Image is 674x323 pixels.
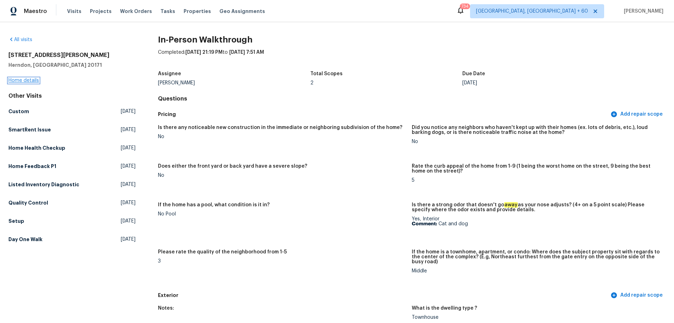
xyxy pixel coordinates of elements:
div: 3 [158,259,406,264]
div: Yes, Interior [412,217,660,226]
span: [DATE] [121,199,136,206]
div: 734 [461,3,469,10]
h5: Due Date [462,71,485,76]
h5: If the home is a townhome, apartment, or condo: Where does the subject property sit with regards ... [412,250,660,264]
b: Comment: [412,221,437,226]
a: SmartRent Issue[DATE] [8,123,136,136]
span: Visits [67,8,81,15]
h5: What is the dwelling type ? [412,306,477,311]
span: Work Orders [120,8,152,15]
span: [DATE] [121,126,136,133]
span: [DATE] [121,144,136,151]
h5: Does either the front yard or back yard have a severe slope? [158,164,307,169]
div: Completed: to [158,49,666,67]
div: No [158,134,406,139]
h4: Questions [158,95,666,102]
button: Add repair scope [609,108,666,121]
span: [GEOGRAPHIC_DATA], [GEOGRAPHIC_DATA] + 60 [476,8,588,15]
button: Add repair scope [609,289,666,302]
span: [DATE] [121,163,136,170]
span: Geo Assignments [219,8,265,15]
span: [DATE] [121,108,136,115]
h5: Day One Walk [8,236,42,243]
span: Properties [184,8,211,15]
span: [DATE] [121,181,136,188]
h5: Custom [8,108,29,115]
span: [DATE] [121,236,136,243]
div: No [158,173,406,178]
a: Day One Walk[DATE] [8,233,136,246]
span: [DATE] 7:51 AM [229,50,264,55]
span: [PERSON_NAME] [621,8,663,15]
h5: Exterior [158,292,609,299]
div: [PERSON_NAME] [158,80,310,85]
h5: Herndon, [GEOGRAPHIC_DATA] 20171 [8,62,136,69]
h2: [STREET_ADDRESS][PERSON_NAME] [8,52,136,59]
h5: Assignee [158,71,181,76]
a: Quality Control[DATE] [8,196,136,209]
h5: Please rate the quality of the neighborhood from 1-5 [158,250,287,254]
div: Middle [412,269,660,273]
h5: Rate the curb appeal of the home from 1-9 (1 being the worst home on the street, 9 being the best... [412,164,660,174]
h5: Pricing [158,111,609,118]
a: Home Feedback P1[DATE] [8,160,136,173]
h5: Home Feedback P1 [8,163,56,170]
a: Home details [8,78,39,83]
span: Maestro [24,8,47,15]
h5: Home Health Checkup [8,144,65,151]
h5: Total Scopes [310,71,343,76]
h5: Is there a strong odor that doesn't go as your nose adjusts? (4+ on a 5 point scale) Please speci... [412,202,660,212]
h2: In-Person Walkthrough [158,36,666,43]
a: Listed Inventory Diagnostic[DATE] [8,178,136,191]
span: Add repair scope [612,291,663,300]
a: Setup[DATE] [8,215,136,227]
a: Home Health Checkup[DATE] [8,142,136,154]
h5: If the home has a pool, what condition is it in? [158,202,270,207]
div: [DATE] [462,80,615,85]
a: All visits [8,37,32,42]
span: [DATE] 21:19 PM [185,50,223,55]
h5: Is there any noticeable new construction in the immediate or neighboring subdivision of the home? [158,125,402,130]
p: Cat and dog [412,221,660,226]
h5: Quality Control [8,199,48,206]
div: Other Visits [8,92,136,99]
div: 5 [412,178,660,183]
a: Custom[DATE] [8,105,136,118]
span: Tasks [160,9,175,14]
h5: SmartRent Issue [8,126,51,133]
span: Add repair scope [612,110,663,119]
span: Projects [90,8,112,15]
h5: Did you notice any neighbors who haven't kept up with their homes (ex. lots of debris, etc.), lou... [412,125,660,135]
em: away [504,202,518,208]
div: 2 [310,80,463,85]
span: [DATE] [121,218,136,225]
div: No [412,139,660,144]
h5: Listed Inventory Diagnostic [8,181,79,188]
div: Townhouse [412,315,660,320]
h5: Notes: [158,306,174,311]
div: No Pool [158,212,406,217]
h5: Setup [8,218,24,225]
